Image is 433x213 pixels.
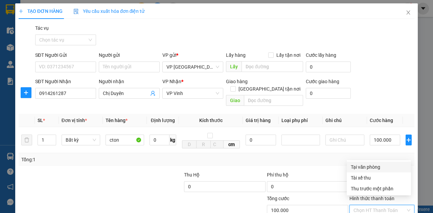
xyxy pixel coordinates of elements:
[274,51,303,59] span: Lấy tận nơi
[325,135,364,145] input: Ghi Chú
[323,114,367,127] th: Ghi chú
[351,185,407,192] div: Thu trước một phần
[73,9,79,14] img: icon
[244,95,303,106] input: Dọc đường
[106,118,128,123] span: Tên hàng
[166,62,219,72] span: VP Đà Nẵng
[38,118,43,123] span: SL
[242,61,303,72] input: Dọc đường
[226,79,248,84] span: Giao hàng
[99,51,160,59] div: Người gửi
[406,10,411,15] span: close
[279,114,323,127] th: Loại phụ phí
[66,135,96,145] span: Bất kỳ
[236,85,303,93] span: [GEOGRAPHIC_DATA] tận nơi
[162,79,181,84] span: VP Nhận
[73,8,145,14] span: Yêu cầu xuất hóa đơn điện tử
[35,25,49,31] label: Tác vụ
[19,8,63,14] span: TẠO ĐƠN HÀNG
[370,118,393,123] span: Cước hàng
[199,118,223,123] span: Kích thước
[35,78,96,85] div: SĐT Người Nhận
[182,140,197,148] input: D
[224,140,240,148] span: cm
[106,135,144,145] input: VD: Bàn, Ghế
[267,171,348,181] div: Phí thu hộ
[306,62,351,72] input: Cước lấy hàng
[184,172,200,177] span: Thu Hộ
[166,88,219,98] span: VP Vinh
[13,23,62,40] span: 24 [PERSON_NAME] - Vinh - [GEOGRAPHIC_DATA]
[151,118,175,123] span: Định lượng
[162,51,223,59] div: VP gửi
[21,135,32,145] button: delete
[226,95,244,106] span: Giao
[226,52,246,58] span: Lấy hàng
[399,3,418,22] button: Close
[267,196,289,201] span: Tổng cước
[226,61,242,72] span: Lấy
[150,91,156,96] span: user-add
[17,7,60,21] strong: HÃNG XE HẢI HOÀNG GIA
[306,88,351,99] input: Cước giao hàng
[21,90,31,95] span: plus
[21,87,31,98] button: plus
[35,51,96,59] div: SĐT Người Gửi
[19,9,23,14] span: plus
[246,118,271,123] span: Giá trị hàng
[406,137,411,143] span: plus
[351,174,407,182] div: Tài xế thu
[196,140,211,148] input: R
[169,135,176,145] span: kg
[306,79,339,84] label: Cước giao hàng
[306,52,336,58] label: Cước lấy hàng
[3,28,12,62] img: logo
[99,78,160,85] div: Người nhận
[351,163,407,171] div: Tại văn phòng
[210,140,224,148] input: C
[21,156,168,163] div: Tổng: 1
[62,118,87,123] span: Đơn vị tính
[406,135,412,145] button: plus
[246,135,276,145] input: 0
[21,49,55,64] strong: PHIẾU GỬI HÀNG
[349,196,394,201] label: Hình thức thanh toán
